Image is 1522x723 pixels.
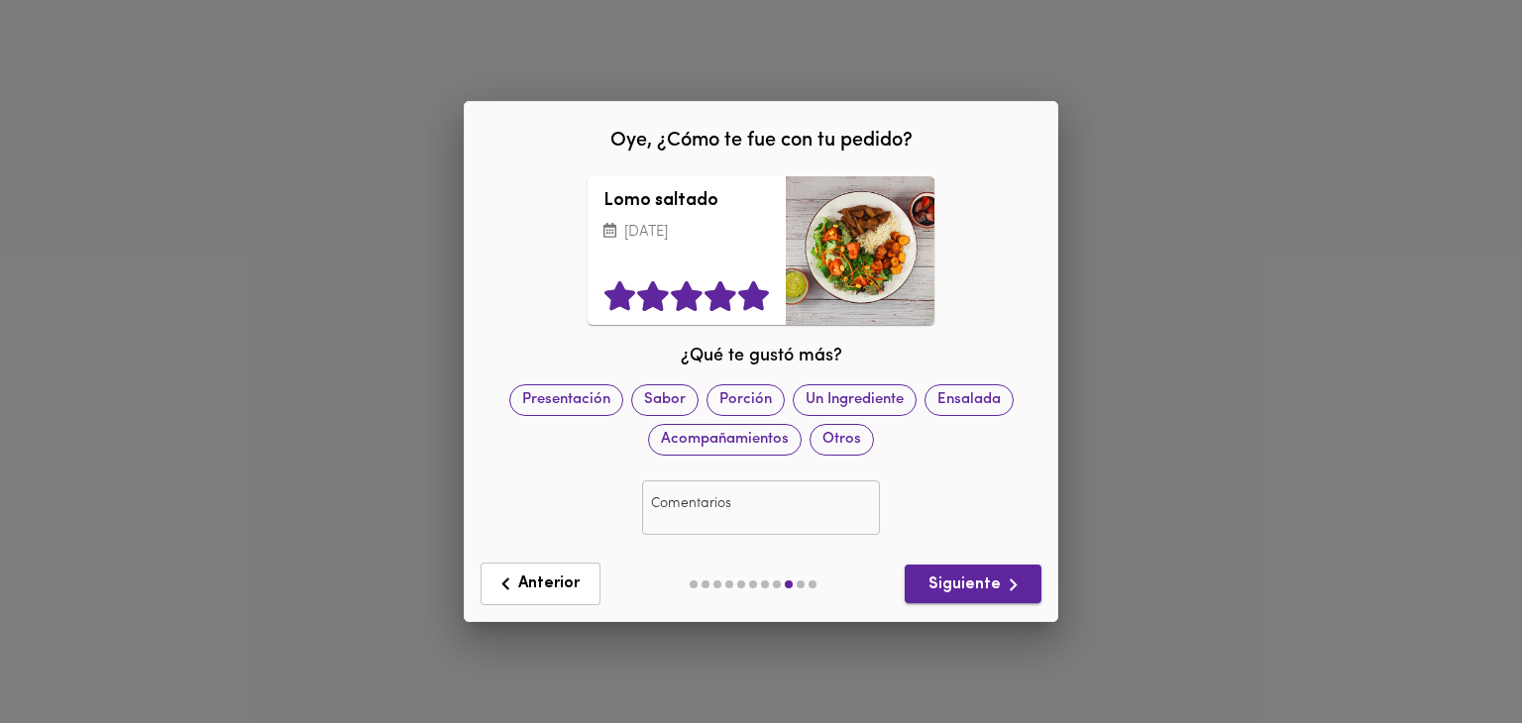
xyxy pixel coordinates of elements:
div: Ensalada [924,383,1014,415]
span: Otros [811,429,873,450]
div: Sabor [631,383,699,415]
div: Un Ingrediente [793,383,917,415]
span: Presentación [510,389,622,410]
span: Oye, ¿Cómo te fue con tu pedido? [610,131,913,151]
h3: Lomo saltado [603,192,770,212]
div: Porción [707,383,785,415]
span: Sabor [632,389,698,410]
div: Acompañamientos [648,423,802,455]
div: Presentación [509,383,623,415]
button: Siguiente [905,565,1041,603]
p: [DATE] [603,221,770,244]
div: ¿Qué te gustó más? [489,335,1033,370]
button: Anterior [481,563,600,605]
iframe: Messagebird Livechat Widget [1407,608,1502,703]
span: Porción [707,389,784,410]
div: Otros [810,423,874,455]
span: Anterior [493,571,588,596]
span: Acompañamientos [649,429,801,450]
span: Un Ingrediente [794,389,916,410]
span: Ensalada [925,389,1013,410]
div: Lomo saltado [786,176,934,325]
span: Siguiente [921,572,1026,597]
